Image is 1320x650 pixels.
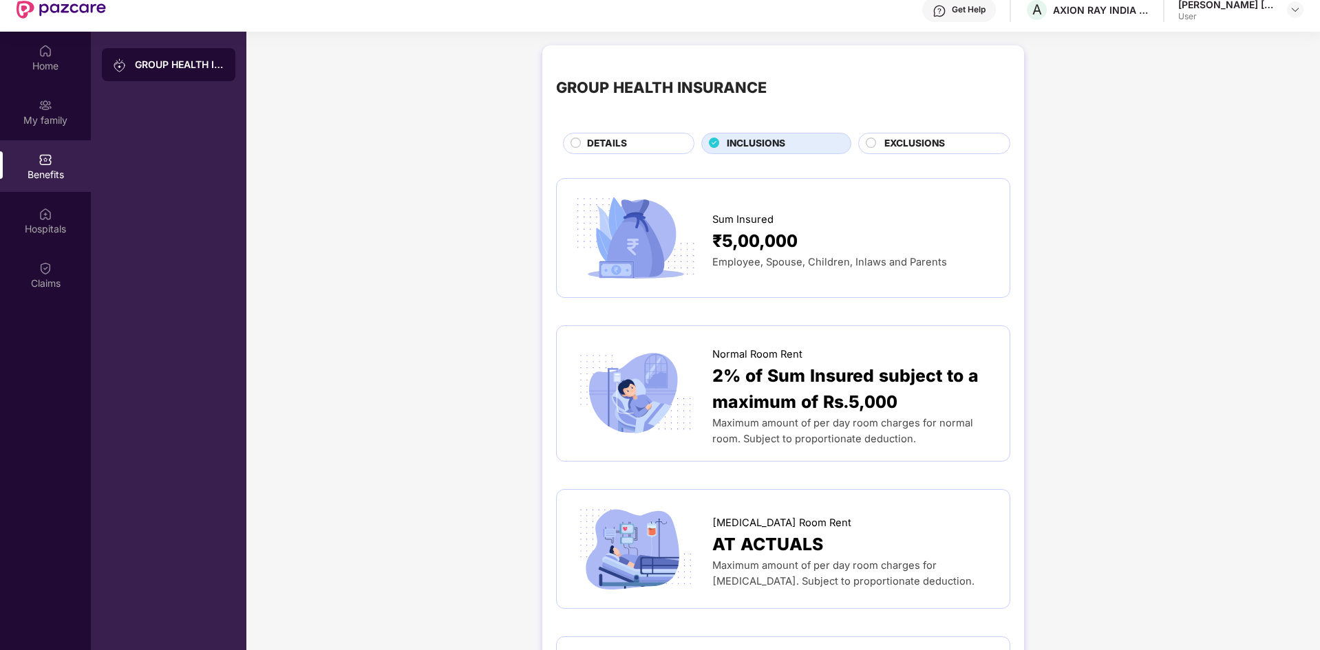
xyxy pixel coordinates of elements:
[17,1,106,19] img: New Pazcare Logo
[712,559,975,587] span: Maximum amount of per day room charges for [MEDICAL_DATA]. Subject to proportionate deduction.
[933,4,946,18] img: svg+xml;base64,PHN2ZyBpZD0iSGVscC0zMngzMiIgeG1sbnM9Imh0dHA6Ly93d3cudzMub3JnLzIwMDAvc3ZnIiB3aWR0aD...
[135,58,224,72] div: GROUP HEALTH INSURANCE
[1032,1,1042,18] span: A
[1053,3,1149,17] div: AXION RAY INDIA PRIVATE LIMITED
[587,136,627,151] span: DETAILS
[884,136,945,151] span: EXCLUSIONS
[39,44,52,58] img: svg+xml;base64,PHN2ZyBpZD0iSG9tZSIgeG1sbnM9Imh0dHA6Ly93d3cudzMub3JnLzIwMDAvc3ZnIiB3aWR0aD0iMjAiIG...
[571,193,701,283] img: icon
[556,76,767,99] div: GROUP HEALTH INSURANCE
[712,256,947,268] span: Employee, Spouse, Children, Inlaws and Parents
[712,362,996,416] span: 2% of Sum Insured subject to a maximum of Rs.5,000
[1178,11,1275,22] div: User
[1290,4,1301,15] img: svg+xml;base64,PHN2ZyBpZD0iRHJvcGRvd24tMzJ4MzIiIHhtbG5zPSJodHRwOi8vd3d3LnczLm9yZy8yMDAwL3N2ZyIgd2...
[113,58,127,72] img: svg+xml;base64,PHN2ZyB3aWR0aD0iMjAiIGhlaWdodD0iMjAiIHZpZXdCb3g9IjAgMCAyMCAyMCIgZmlsbD0ibm9uZSIgeG...
[712,347,802,362] span: Normal Room Rent
[712,417,973,445] span: Maximum amount of per day room charges for normal room. Subject to proportionate deduction.
[712,212,774,228] span: Sum Insured
[39,153,52,166] img: svg+xml;base64,PHN2ZyBpZD0iQmVuZWZpdHMiIHhtbG5zPSJodHRwOi8vd3d3LnczLm9yZy8yMDAwL3N2ZyIgd2lkdGg9Ij...
[39,261,52,275] img: svg+xml;base64,PHN2ZyBpZD0iQ2xhaW0iIHhtbG5zPSJodHRwOi8vd3d3LnczLm9yZy8yMDAwL3N2ZyIgd2lkdGg9IjIwIi...
[571,503,701,594] img: icon
[712,515,851,531] span: [MEDICAL_DATA] Room Rent
[39,98,52,112] img: svg+xml;base64,PHN2ZyB3aWR0aD0iMjAiIGhlaWdodD0iMjAiIHZpZXdCb3g9IjAgMCAyMCAyMCIgZmlsbD0ibm9uZSIgeG...
[727,136,785,151] span: INCLUSIONS
[712,531,823,558] span: AT ACTUALS
[39,207,52,221] img: svg+xml;base64,PHN2ZyBpZD0iSG9zcGl0YWxzIiB4bWxucz0iaHR0cDovL3d3dy53My5vcmcvMjAwMC9zdmciIHdpZHRoPS...
[571,348,701,439] img: icon
[952,4,986,15] div: Get Help
[712,228,798,254] span: ₹5,00,000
